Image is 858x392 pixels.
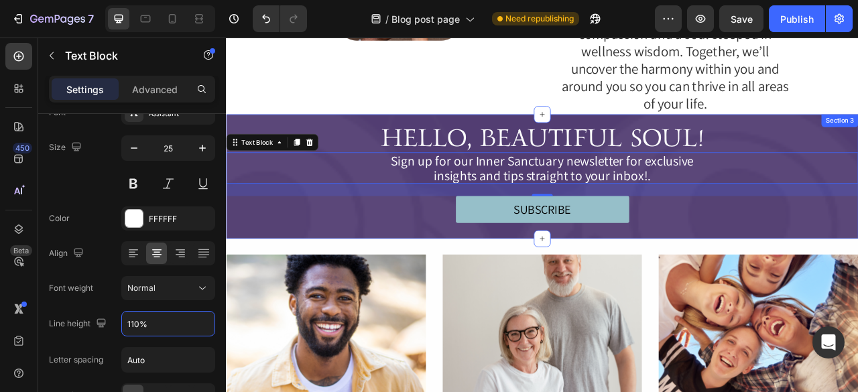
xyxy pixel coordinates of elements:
div: Letter spacing [49,354,103,366]
span: around you so you can thrive in all areas [426,50,716,74]
button: Save [719,5,763,32]
p: Sign up for our Inner Sanctuary newsletter for exclusive [1,147,803,166]
div: Color [49,212,70,224]
iframe: Design area [226,38,858,392]
div: FFFFFF [149,213,212,225]
input: Auto [122,312,214,336]
button: Publish [769,5,825,32]
p: insights and tips straight to your inbox!. [1,166,803,185]
div: Size [49,139,84,157]
span: Normal [127,283,156,293]
span: Blog post page [391,12,460,26]
div: Section 3 [760,100,802,112]
p: Advanced [132,82,178,96]
span: of your life. [531,72,612,96]
a: SUBSCRIBE [292,202,513,236]
span: uncover the harmony within you and [438,28,704,52]
div: Open Intercom Messenger [812,326,845,358]
div: Undo/Redo [253,5,307,32]
button: 7 [5,5,100,32]
p: Settings [66,82,104,96]
span: / [385,12,389,26]
div: Beta [10,245,32,256]
div: Line height [49,315,109,333]
span: Need republishing [505,13,574,25]
p: Text Block [65,48,179,64]
button: Normal [121,276,215,300]
div: Text Block [17,127,62,139]
input: Auto [122,348,214,372]
div: Publish [780,12,814,26]
p: 7 [88,11,94,27]
span: wellness wisdom. Together, we’ll [452,6,691,29]
span: Save [731,13,753,25]
div: Font weight [49,282,93,294]
div: 450 [13,143,32,153]
div: Align [49,245,86,263]
div: SUBSCRIBE [366,207,439,231]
